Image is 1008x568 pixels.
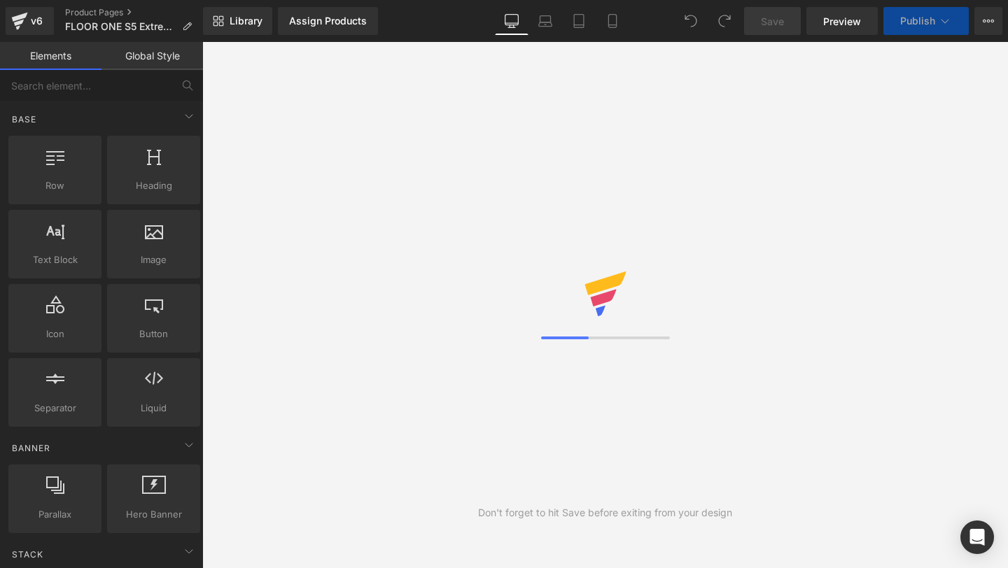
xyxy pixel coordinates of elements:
[10,113,38,126] span: Base
[974,7,1002,35] button: More
[13,327,97,341] span: Icon
[28,12,45,30] div: v6
[478,505,732,520] div: Don't forget to hit Save before exiting from your design
[203,7,272,35] a: New Library
[13,178,97,193] span: Row
[596,7,629,35] a: Mobile
[761,14,784,29] span: Save
[111,507,196,522] span: Hero Banner
[562,7,596,35] a: Tablet
[10,441,52,455] span: Banner
[900,15,935,27] span: Publish
[495,7,528,35] a: Desktop
[960,520,994,554] div: Open Intercom Messenger
[289,15,367,27] div: Assign Products
[65,7,203,18] a: Product Pages
[823,14,861,29] span: Preview
[13,507,97,522] span: Parallax
[65,21,176,32] span: FLOOR ONE S5 Extreme
[677,7,705,35] button: Undo
[111,327,196,341] span: Button
[528,7,562,35] a: Laptop
[101,42,203,70] a: Global Style
[111,401,196,416] span: Liquid
[10,548,45,561] span: Stack
[111,178,196,193] span: Heading
[6,7,54,35] a: v6
[883,7,969,35] button: Publish
[111,253,196,267] span: Image
[13,253,97,267] span: Text Block
[13,401,97,416] span: Separator
[710,7,738,35] button: Redo
[230,15,262,27] span: Library
[806,7,878,35] a: Preview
